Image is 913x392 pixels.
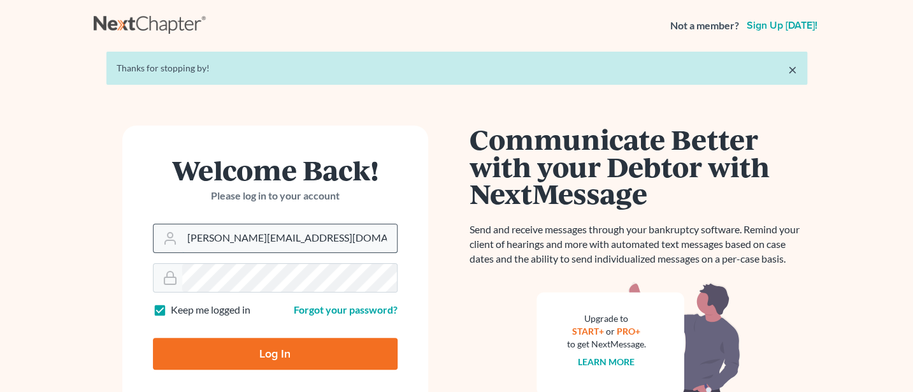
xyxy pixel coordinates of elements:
[572,326,604,337] a: START+
[606,326,615,337] span: or
[578,356,635,367] a: Learn more
[171,303,250,317] label: Keep me logged in
[617,326,640,337] a: PRO+
[788,62,797,77] a: ×
[153,189,398,203] p: Please log in to your account
[567,312,646,325] div: Upgrade to
[153,156,398,184] h1: Welcome Back!
[470,126,807,207] h1: Communicate Better with your Debtor with NextMessage
[567,338,646,351] div: to get NextMessage.
[470,222,807,266] p: Send and receive messages through your bankruptcy software. Remind your client of hearings and mo...
[182,224,397,252] input: Email Address
[153,338,398,370] input: Log In
[670,18,739,33] strong: Not a member?
[294,303,398,316] a: Forgot your password?
[744,20,820,31] a: Sign up [DATE]!
[117,62,797,75] div: Thanks for stopping by!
